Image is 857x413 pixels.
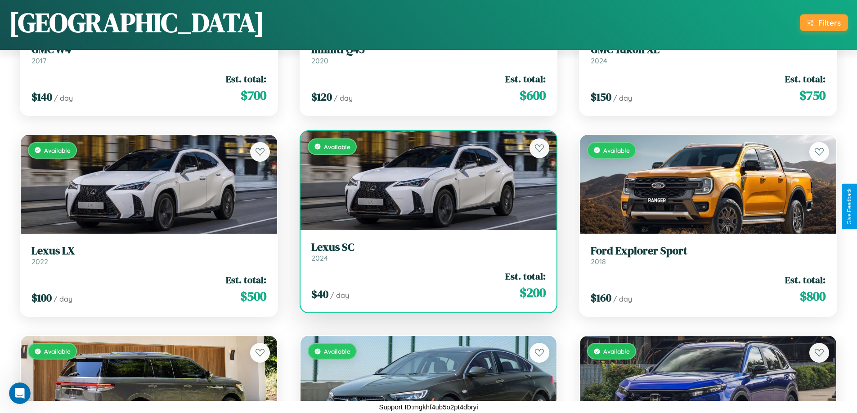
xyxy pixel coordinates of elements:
a: Lexus LX2022 [31,244,266,266]
span: 2024 [311,253,328,262]
div: Filters [818,18,841,27]
h3: GMC Yukon XL [591,43,826,56]
span: Est. total: [226,273,266,286]
span: $ 500 [240,287,266,305]
a: Infiniti Q452020 [311,43,546,65]
span: / day [54,294,72,303]
span: / day [334,93,353,102]
h3: Lexus SC [311,241,546,254]
span: 2024 [591,56,607,65]
span: Est. total: [785,273,826,286]
a: GMC W42017 [31,43,266,65]
a: Ford Explorer Sport2018 [591,244,826,266]
h1: [GEOGRAPHIC_DATA] [9,4,265,41]
span: $ 800 [800,287,826,305]
span: 2022 [31,257,48,266]
span: Est. total: [505,270,546,283]
span: / day [613,93,632,102]
span: $ 600 [520,86,546,104]
div: Give Feedback [846,188,853,225]
span: 2018 [591,257,606,266]
span: 2020 [311,56,328,65]
span: Available [44,147,71,154]
span: $ 150 [591,89,611,104]
span: $ 160 [591,290,611,305]
button: Filters [800,14,848,31]
a: GMC Yukon XL2024 [591,43,826,65]
span: Available [603,147,630,154]
span: $ 140 [31,89,52,104]
span: / day [613,294,632,303]
span: Est. total: [785,72,826,85]
span: $ 750 [799,86,826,104]
span: $ 120 [311,89,332,104]
span: Available [603,347,630,355]
span: 2017 [31,56,46,65]
span: $ 200 [520,284,546,302]
h3: GMC W4 [31,43,266,56]
span: Est. total: [505,72,546,85]
p: Support ID: mgkhf4ub5o2pt4dbryi [379,401,478,413]
a: Lexus SC2024 [311,241,546,263]
span: / day [330,291,349,300]
span: Available [44,347,71,355]
h3: Lexus LX [31,244,266,258]
span: $ 40 [311,287,328,302]
h3: Infiniti Q45 [311,43,546,56]
iframe: Intercom live chat [9,382,31,404]
span: / day [54,93,73,102]
span: Est. total: [226,72,266,85]
span: $ 700 [241,86,266,104]
h3: Ford Explorer Sport [591,244,826,258]
span: Available [324,347,350,355]
span: $ 100 [31,290,52,305]
span: Available [324,143,350,151]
